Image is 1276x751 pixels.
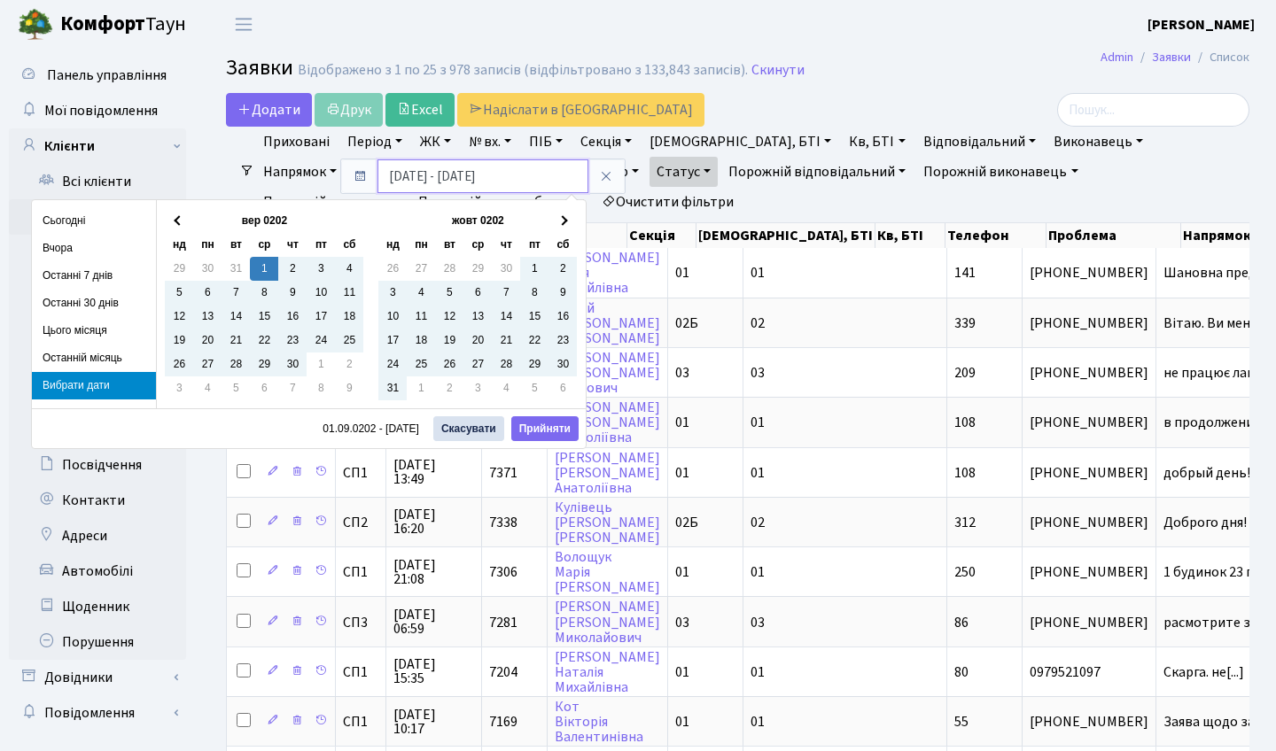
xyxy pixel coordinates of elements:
td: 29 [520,352,549,376]
td: 24 [307,329,335,352]
span: 01 [675,463,689,483]
span: [PHONE_NUMBER] [1030,715,1148,729]
td: 15 [520,305,549,329]
span: Панель управління [47,66,167,85]
span: 7204 [489,662,517,682]
td: 31 [378,376,407,400]
a: КотВікторіяВалентинівна [555,697,643,747]
a: Напрямок [256,157,344,187]
li: Останні 30 днів [32,290,156,317]
span: 7371 [489,463,517,483]
td: 12 [165,305,193,329]
span: 209 [954,363,976,383]
td: 22 [520,329,549,352]
a: Порушення [9,624,186,660]
th: пт [307,233,335,257]
span: 02Б [675,513,698,532]
span: Таун [60,10,186,40]
th: сб [549,233,577,257]
a: Коментар [557,157,646,187]
td: 4 [492,376,520,400]
td: 30 [278,352,307,376]
td: 26 [378,257,407,281]
span: [PHONE_NUMBER] [1030,466,1148,480]
span: Заявки [226,52,293,83]
li: Вибрати дати [32,372,156,399]
li: Список [1191,48,1249,67]
span: СП3 [343,616,378,630]
span: СП1 [343,565,378,579]
a: [PERSON_NAME] [1148,14,1255,35]
a: Скинути [751,62,805,79]
span: СП1 [343,715,378,729]
li: Сьогодні [32,207,156,235]
a: [DEMOGRAPHIC_DATA], БТІ [642,127,838,157]
a: Виконавець [1046,127,1150,157]
span: Додати [237,100,300,120]
a: Орендарі [9,412,186,447]
button: Прийняти [511,416,579,441]
td: 8 [250,281,278,305]
a: Проблема [465,157,554,187]
td: 18 [335,305,363,329]
th: ср [250,233,278,257]
a: Адреси [9,518,186,554]
span: СП1 [343,665,378,679]
td: 19 [165,329,193,352]
th: чт [492,233,520,257]
td: 26 [435,352,463,376]
a: Додати [226,93,312,127]
span: 339 [954,314,976,333]
span: 141 [954,263,976,283]
td: 5 [222,376,250,400]
li: Цього місяця [32,317,156,345]
span: 01 [751,413,765,432]
td: 18 [407,329,435,352]
td: 8 [520,281,549,305]
a: Мої повідомлення [9,93,186,128]
td: 19 [435,329,463,352]
td: 6 [250,376,278,400]
span: 02 [751,513,765,532]
span: 03 [751,613,765,632]
td: 27 [463,352,492,376]
span: 250 [954,562,976,582]
a: ЖК [413,127,458,157]
td: 7 [492,281,520,305]
span: [DATE] 13:49 [393,458,474,486]
td: 14 [222,305,250,329]
td: 3 [165,376,193,400]
td: 22 [250,329,278,352]
td: 13 [193,305,222,329]
td: 21 [492,329,520,352]
a: Заявки [1152,48,1191,66]
a: Повідомлення [9,695,186,731]
td: 4 [335,257,363,281]
td: 25 [335,329,363,352]
li: Вчора [32,235,156,262]
a: Тип проблеми [347,157,462,187]
td: 2 [435,376,463,400]
td: 16 [278,305,307,329]
th: пн [193,233,222,257]
td: 17 [307,305,335,329]
td: 1 [250,257,278,281]
span: 7306 [489,562,517,582]
a: Боржники [9,306,186,341]
span: СП1 [343,466,378,480]
b: [PERSON_NAME] [1148,15,1255,35]
span: 01 [675,712,689,732]
span: 312 [954,513,976,532]
th: вер 0202 [193,209,335,233]
td: 6 [193,281,222,305]
div: Відображено з 1 по 25 з 978 записів (відфільтровано з 133,843 записів). [298,62,748,79]
th: [DEMOGRAPHIC_DATA], БТІ [696,223,875,248]
span: [PHONE_NUMBER] [1030,266,1148,280]
td: 23 [549,329,577,352]
td: 4 [407,281,435,305]
td: 3 [378,281,407,305]
td: 16 [549,305,577,329]
a: [PERSON_NAME]НаталіяМихайлівна [555,647,660,697]
td: 1 [407,376,435,400]
a: Секція [573,127,639,157]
